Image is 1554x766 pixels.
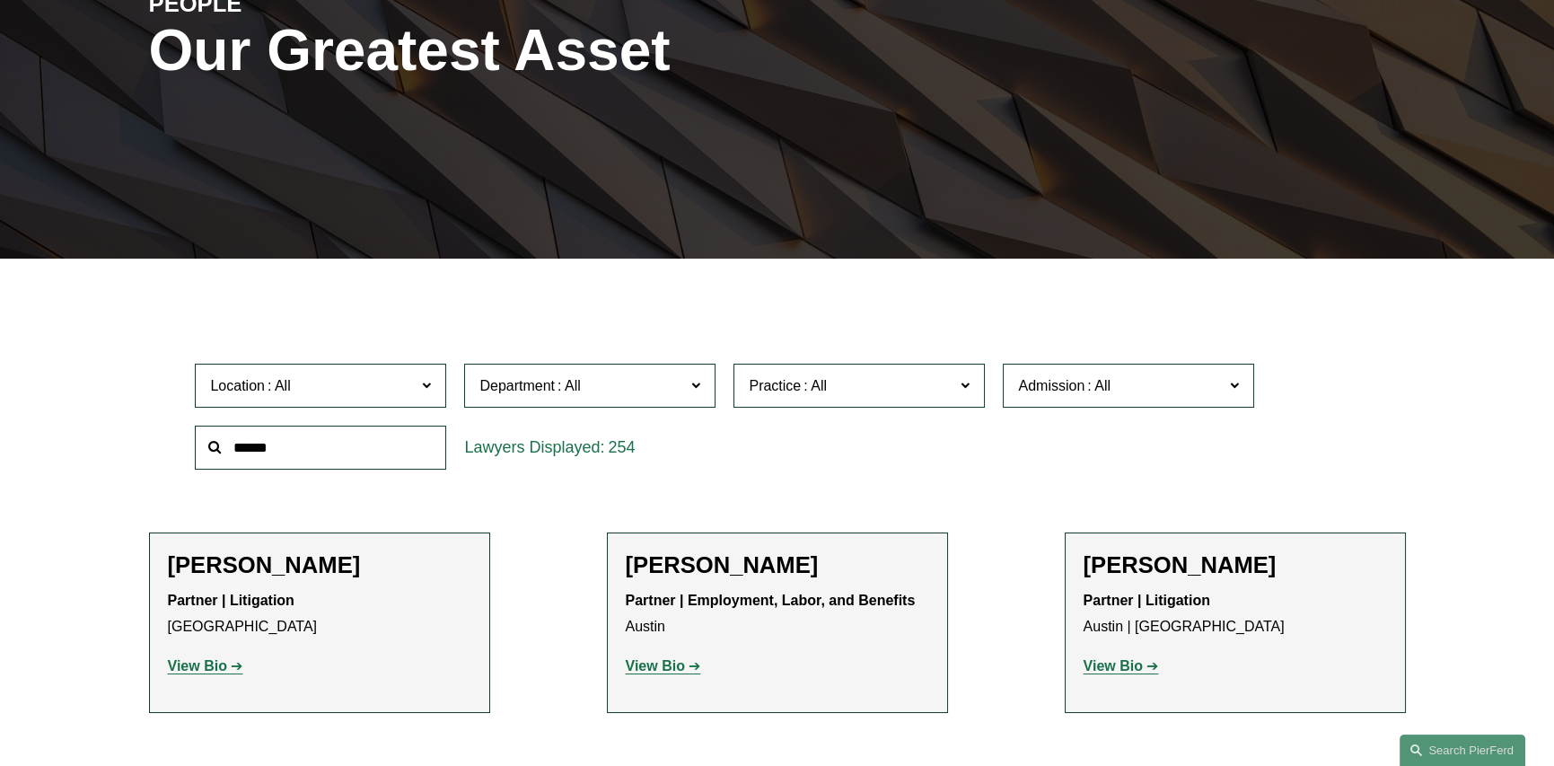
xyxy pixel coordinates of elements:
strong: View Bio [168,658,227,674]
strong: Partner | Litigation [168,593,294,608]
a: View Bio [1084,658,1159,674]
strong: Partner | Employment, Labor, and Benefits [626,593,916,608]
span: 254 [609,438,636,456]
strong: View Bio [1084,658,1143,674]
strong: View Bio [626,658,685,674]
span: Department [479,378,555,393]
h2: [PERSON_NAME] [1084,551,1387,579]
strong: Partner | Litigation [1084,593,1210,608]
span: Practice [749,378,801,393]
p: [GEOGRAPHIC_DATA] [168,588,471,640]
p: Austin [626,588,929,640]
p: Austin | [GEOGRAPHIC_DATA] [1084,588,1387,640]
h2: [PERSON_NAME] [168,551,471,579]
a: View Bio [626,658,701,674]
a: View Bio [168,658,243,674]
h2: [PERSON_NAME] [626,551,929,579]
a: Search this site [1400,735,1525,766]
span: Admission [1018,378,1084,393]
span: Location [210,378,265,393]
h1: Our Greatest Asset [149,18,987,84]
